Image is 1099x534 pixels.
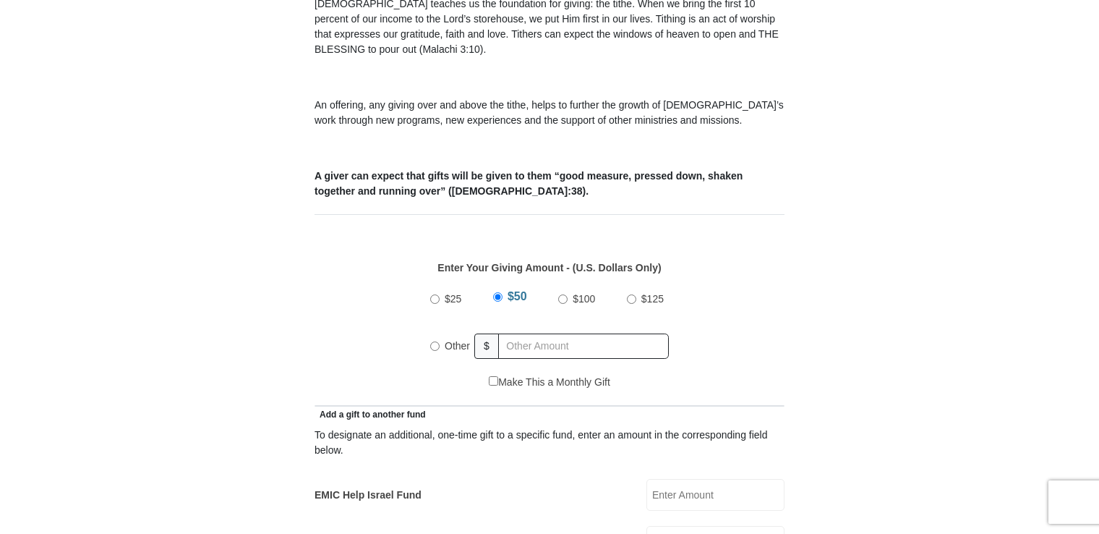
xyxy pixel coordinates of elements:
span: Add a gift to another fund [315,410,426,420]
input: Enter Amount [646,479,784,511]
span: $125 [641,293,664,305]
span: $ [474,334,499,359]
div: To designate an additional, one-time gift to a specific fund, enter an amount in the correspondin... [315,428,784,458]
p: An offering, any giving over and above the tithe, helps to further the growth of [DEMOGRAPHIC_DAT... [315,98,784,128]
input: Make This a Monthly Gift [489,376,498,386]
span: $50 [508,290,527,302]
span: Other [445,340,470,352]
input: Other Amount [498,334,669,359]
strong: Enter Your Giving Amount - (U.S. Dollars Only) [437,262,661,274]
span: $25 [445,293,461,305]
b: A giver can expect that gifts will be given to them “good measure, pressed down, shaken together ... [315,170,743,197]
span: $100 [573,293,595,305]
label: EMIC Help Israel Fund [315,488,422,503]
label: Make This a Monthly Gift [489,375,610,390]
